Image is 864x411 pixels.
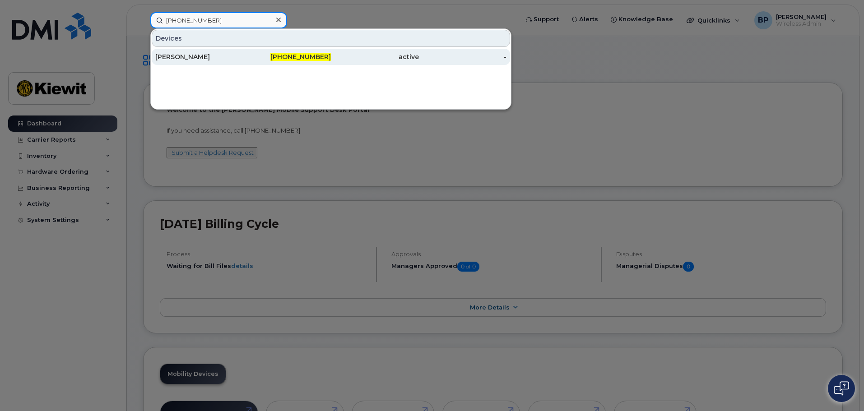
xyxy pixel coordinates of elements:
[152,30,510,47] div: Devices
[155,52,243,61] div: [PERSON_NAME]
[152,49,510,65] a: [PERSON_NAME][PHONE_NUMBER]active-
[270,53,331,61] span: [PHONE_NUMBER]
[419,52,507,61] div: -
[834,381,849,396] img: Open chat
[331,52,419,61] div: active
